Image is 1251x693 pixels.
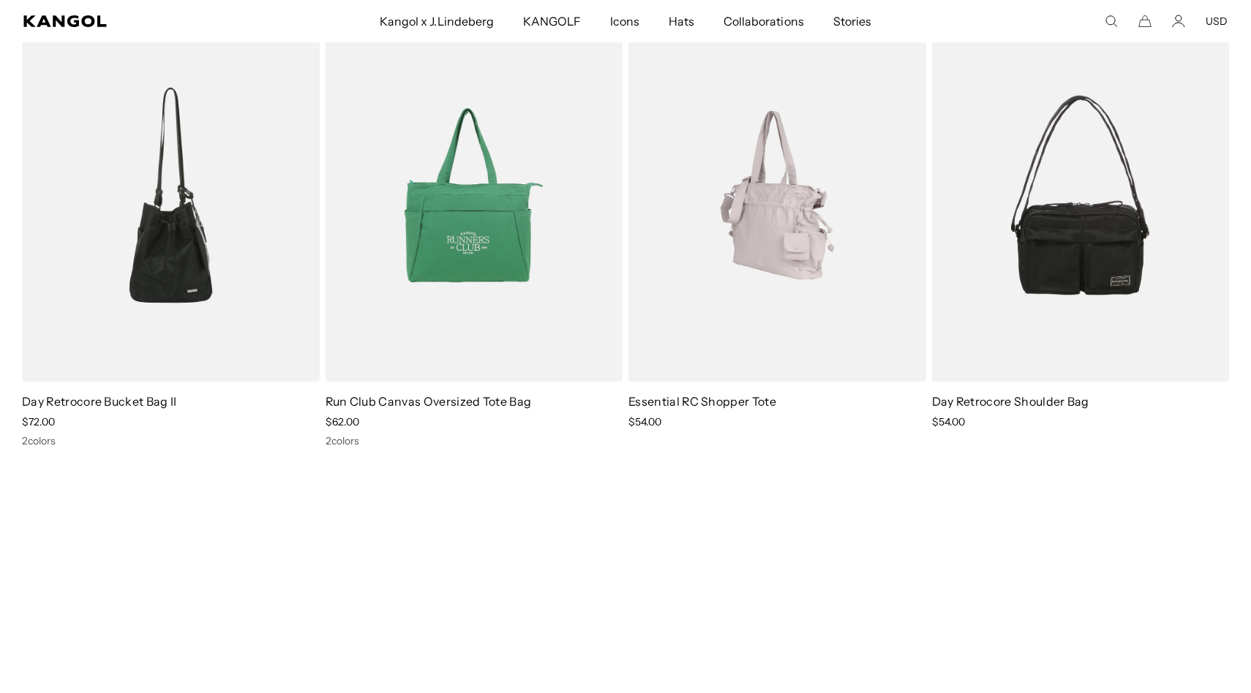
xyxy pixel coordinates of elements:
img: Essential RC Shopper Tote [628,9,926,382]
span: $54.00 [932,415,965,428]
summary: Search here [1105,15,1118,28]
div: 2 colors [326,434,623,447]
a: Kangol [23,15,251,27]
button: USD [1206,15,1228,28]
img: Day Retrocore Bucket Bag II [22,9,320,382]
img: Run Club Canvas Oversized Tote Bag [326,9,623,382]
span: $72.00 [22,415,55,428]
a: Essential RC Shopper Tote [628,394,776,409]
div: 2 colors [22,434,320,447]
a: Day Retrocore Bucket Bag II [22,394,177,409]
a: Account [1172,15,1185,28]
span: $54.00 [628,415,661,428]
span: $62.00 [326,415,359,428]
a: Day Retrocore Shoulder Bag [932,394,1089,409]
img: Day Retrocore Shoulder Bag [932,9,1230,382]
button: Cart [1138,15,1152,28]
a: Run Club Canvas Oversized Tote Bag [326,394,532,409]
